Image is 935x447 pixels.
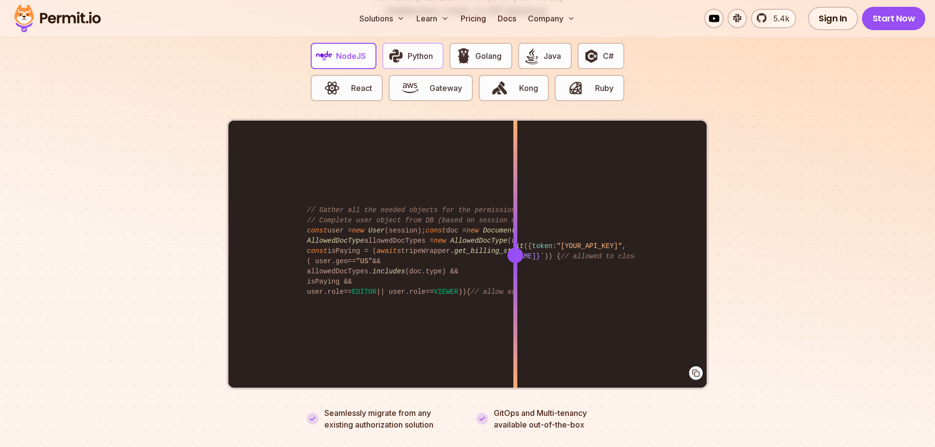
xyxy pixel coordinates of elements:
span: const [307,227,327,234]
span: const [426,227,446,234]
a: Sign In [808,7,858,30]
a: Pricing [457,9,490,28]
span: "[YOUR_API_KEY]" [557,242,622,250]
p: GitOps and Multi-tenancy available out-of-the-box [494,407,587,430]
code: user = (session); doc = ( , , session. ); allowedDocTypes = (user. ); isPaying = ( stripeWrapper.... [300,197,635,305]
span: role [327,288,344,296]
button: Learn [412,9,453,28]
span: new [434,237,446,245]
span: User [368,227,385,234]
button: Solutions [355,9,409,28]
span: role [409,288,426,296]
a: Docs [494,9,520,28]
span: Ruby [595,82,614,94]
img: Ruby [567,80,584,96]
span: VIEWER [434,288,458,296]
span: // Gather all the needed objects for the permission check [307,206,540,214]
span: React [351,82,372,94]
p: Seamlessly migrate from any existing authorization solution [324,407,459,430]
img: React [324,80,340,96]
span: // allowed to close issue [561,252,663,260]
span: await [376,247,397,255]
span: Golang [475,50,502,62]
span: type [426,268,442,275]
img: Python [388,48,404,64]
span: Java [543,50,561,62]
span: Gateway [430,82,462,94]
img: NodeJS [316,48,333,64]
img: Kong [491,80,508,96]
span: AllowedDocType [450,237,507,245]
span: const [307,247,327,255]
span: C# [603,50,614,62]
img: Permit logo [10,2,105,35]
span: NodeJS [336,50,366,62]
span: geo [336,257,348,265]
span: // Complete user object from DB (based on session object, only 3 DB queries...) [307,216,630,224]
span: Python [408,50,433,62]
a: 5.4k [751,9,796,28]
img: C# [583,48,599,64]
button: Company [524,9,579,28]
span: new [352,227,364,234]
img: Java [524,48,540,64]
span: EDITOR [352,288,376,296]
img: Golang [455,48,472,64]
span: Kong [519,82,538,94]
span: 5.4k [767,13,789,24]
span: AllowedDocType [307,237,364,245]
span: // allow access [470,288,532,296]
span: includes [373,268,405,275]
span: new [467,227,479,234]
span: token [532,242,552,250]
span: "US" [356,257,373,265]
a: Start Now [862,7,926,30]
span: get_billing_status [454,247,528,255]
span: Document [483,227,516,234]
img: Gateway [402,80,418,96]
